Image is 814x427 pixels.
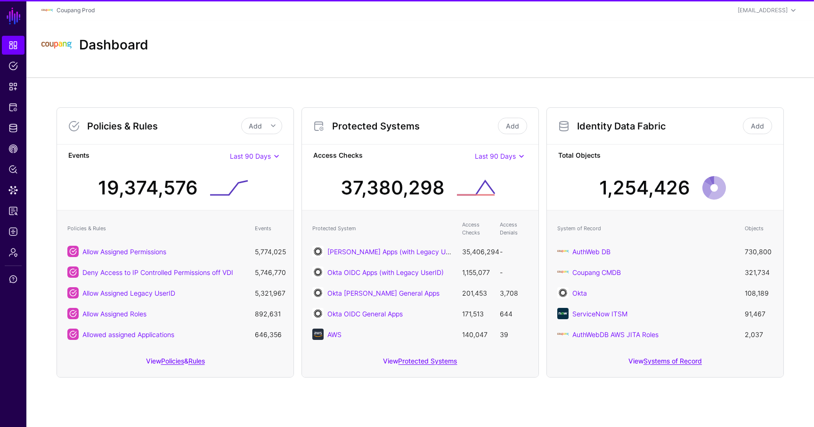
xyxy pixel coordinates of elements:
th: System of Record [553,216,740,241]
a: Reports [2,201,24,220]
a: AWS [327,330,342,338]
a: Policies [161,357,184,365]
a: Okta [PERSON_NAME] General Apps [327,289,440,297]
td: 39 [495,324,533,345]
td: 730,800 [740,241,778,262]
a: Add [743,118,772,134]
a: SGNL [6,6,22,26]
th: Access Denials [495,216,533,241]
th: Access Checks [457,216,495,241]
td: 892,631 [250,303,288,324]
td: 140,047 [457,324,495,345]
img: svg+xml;base64,PHN2ZyBpZD0iTG9nbyIgeG1sbnM9Imh0dHA6Ly93d3cudzMub3JnLzIwMDAvc3ZnIiB3aWR0aD0iMTIxLj... [557,329,569,340]
strong: Events [68,150,230,162]
a: Okta OIDC General Apps [327,310,403,318]
a: Okta OIDC Apps (with Legacy UserID) [327,268,444,276]
div: 19,374,576 [98,174,198,202]
a: CAEP Hub [2,139,24,158]
td: 91,467 [740,303,778,324]
a: Policy Lens [2,160,24,179]
th: Protected System [308,216,457,241]
span: Reports [8,206,18,216]
img: svg+xml;base64,PHN2ZyB3aWR0aD0iNjQiIGhlaWdodD0iNjQiIHZpZXdCb3g9IjAgMCA2NCA2NCIgZmlsbD0ibm9uZSIgeG... [312,308,324,319]
td: 5,746,770 [250,262,288,282]
a: [PERSON_NAME] Apps (with Legacy UserID) [327,248,464,256]
span: Logs [8,227,18,236]
span: Dashboard [8,40,18,50]
img: svg+xml;base64,PHN2ZyBpZD0iTG9nbyIgeG1sbnM9Imh0dHA6Ly93d3cudzMub3JnLzIwMDAvc3ZnIiB3aWR0aD0iMTIxLj... [557,246,569,257]
td: 171,513 [457,303,495,324]
a: Allow Assigned Legacy UserID [82,289,175,297]
td: 644 [495,303,533,324]
td: 108,189 [740,282,778,303]
span: Support [8,274,18,284]
span: Admin [8,248,18,257]
a: Protected Systems [398,357,457,365]
td: - [495,262,533,282]
span: Last 90 Days [230,152,271,160]
div: 1,254,426 [599,174,690,202]
td: 5,321,967 [250,282,288,303]
span: Protected Systems [8,103,18,112]
a: Policies [2,56,24,75]
span: Identity Data Fabric [8,123,18,133]
strong: Total Objects [558,150,772,162]
div: [EMAIL_ADDRESS] [738,6,788,15]
div: View [547,350,783,377]
img: svg+xml;base64,PHN2ZyB3aWR0aD0iNjQiIGhlaWdodD0iNjQiIHZpZXdCb3g9IjAgMCA2NCA2NCIgZmlsbD0ibm9uZSIgeG... [312,287,324,298]
h2: Dashboard [79,37,148,53]
th: Policies & Rules [63,216,250,241]
a: ServiceNow ITSM [572,310,627,318]
span: Policy Lens [8,165,18,174]
td: 3,708 [495,282,533,303]
a: Coupang CMDB [572,268,621,276]
td: 321,734 [740,262,778,282]
img: svg+xml;base64,PHN2ZyBpZD0iTG9nbyIgeG1sbnM9Imh0dHA6Ly93d3cudzMub3JnLzIwMDAvc3ZnIiB3aWR0aD0iMTIxLj... [41,30,72,60]
a: Logs [2,222,24,241]
h3: Policies & Rules [87,121,241,132]
td: 201,453 [457,282,495,303]
img: svg+xml;base64,PHN2ZyB3aWR0aD0iNjQiIGhlaWdodD0iNjQiIHZpZXdCb3g9IjAgMCA2NCA2NCIgZmlsbD0ibm9uZSIgeG... [312,246,324,257]
h3: Protected Systems [332,121,496,132]
div: View [302,350,538,377]
a: Allowed assigned Applications [82,330,174,338]
a: Allow Assigned Permissions [82,248,166,256]
span: Last 90 Days [475,152,516,160]
a: AuthWebDB AWS JITA Roles [572,330,659,338]
img: svg+xml;base64,PHN2ZyB3aWR0aD0iNjQiIGhlaWdodD0iNjQiIHZpZXdCb3g9IjAgMCA2NCA2NCIgZmlsbD0ibm9uZSIgeG... [557,287,569,298]
span: CAEP Hub [8,144,18,153]
span: Data Lens [8,185,18,195]
h3: Identity Data Fabric [577,121,741,132]
a: Protected Systems [2,98,24,117]
a: Data Lens [2,181,24,200]
img: svg+xml;base64,PHN2ZyB3aWR0aD0iNjQiIGhlaWdodD0iNjQiIHZpZXdCb3g9IjAgMCA2NCA2NCIgZmlsbD0ibm9uZSIgeG... [312,266,324,278]
img: svg+xml;base64,PHN2ZyBpZD0iTG9nbyIgeG1sbnM9Imh0dHA6Ly93d3cudzMub3JnLzIwMDAvc3ZnIiB3aWR0aD0iMTIxLj... [557,266,569,278]
span: Policies [8,61,18,71]
a: Allow Assigned Roles [82,310,147,318]
a: AuthWeb DB [572,248,610,256]
div: View & [57,350,293,377]
a: Add [498,118,527,134]
td: - [495,241,533,262]
span: Add [249,122,262,130]
a: Admin [2,243,24,262]
th: Objects [740,216,778,241]
a: Dashboard [2,36,24,55]
a: Systems of Record [643,357,702,365]
td: 2,037 [740,324,778,345]
a: Deny Access to IP Controlled Permissions off VDI [82,268,233,276]
a: Rules [188,357,205,365]
span: Snippets [8,82,18,91]
img: svg+xml;base64,PHN2ZyBpZD0iTG9nbyIgeG1sbnM9Imh0dHA6Ly93d3cudzMub3JnLzIwMDAvc3ZnIiB3aWR0aD0iMTIxLj... [41,5,53,16]
td: 5,774,025 [250,241,288,262]
a: Identity Data Fabric [2,119,24,137]
td: 35,406,294 [457,241,495,262]
td: 646,356 [250,324,288,345]
strong: Access Checks [313,150,475,162]
a: Okta [572,289,587,297]
img: svg+xml;base64,PHN2ZyB3aWR0aD0iNjQiIGhlaWdodD0iNjQiIHZpZXdCb3g9IjAgMCA2NCA2NCIgZmlsbD0ibm9uZSIgeG... [557,308,569,319]
th: Events [250,216,288,241]
a: Coupang Prod [57,7,95,14]
a: Snippets [2,77,24,96]
img: svg+xml;base64,PHN2ZyB3aWR0aD0iNjQiIGhlaWdodD0iNjQiIHZpZXdCb3g9IjAgMCA2NCA2NCIgZmlsbD0ibm9uZSIgeG... [312,329,324,340]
